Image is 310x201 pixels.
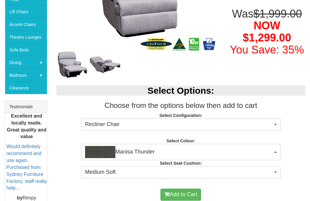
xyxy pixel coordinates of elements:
[56,102,305,109] h3: Choose from the options below then add to cart
[81,118,281,131] button: Recliner Chair
[6,144,47,190] a: Would definitely recommend and use again. Purchased from Sydney Furniture Factory, staff really h...
[85,146,115,158] img: Manisa Thunder
[7,113,46,139] b: Excellent and locally made. Great quality and value
[229,8,305,56] h1: Was
[5,5,47,18] a: Lift Chairs
[243,19,291,44] span: NOW $1,299.00
[160,113,203,118] strong: Select Configuration:
[253,8,302,20] del: $1,999.00
[5,101,47,113] div: Testimonials
[230,44,304,56] font: You Save: 35%
[85,121,273,128] span: Recliner Chair
[85,168,273,176] span: Medium Soft
[160,189,201,201] button: Add to Cart
[160,161,202,166] strong: Select Seat Cushion:
[81,144,281,160] button: Manisa ThunderManisa Thunder
[81,166,281,178] button: Medium Soft
[5,69,47,81] a: Bedroom
[5,81,47,94] a: Clearance
[5,43,47,56] a: Sofa Beds
[5,31,47,43] a: Theatre Lounges
[85,146,273,158] span: Manisa Thunder
[167,138,195,143] strong: Select Colour:
[5,56,47,69] a: Dining
[17,195,23,200] b: by
[147,86,214,96] b: Select Options:
[5,18,47,31] a: Accent Chairs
